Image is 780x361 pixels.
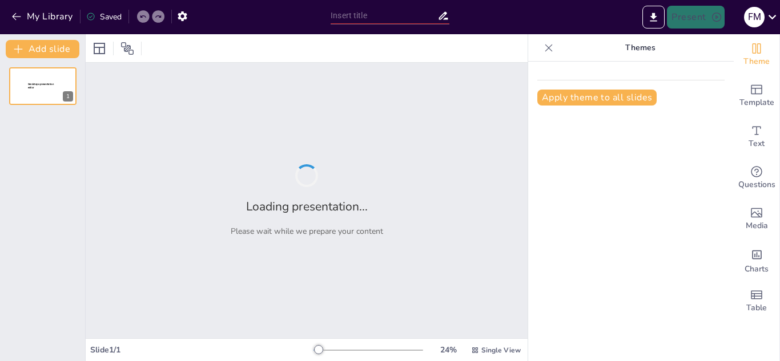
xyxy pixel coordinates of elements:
span: Media [746,220,768,232]
input: Insert title [331,7,437,24]
button: Present [667,6,724,29]
div: Change the overall theme [734,34,779,75]
span: Position [120,42,134,55]
span: Template [739,96,774,109]
span: Charts [745,263,769,275]
h2: Loading presentation... [246,198,368,214]
button: Export to PowerPoint [642,6,665,29]
div: Get real-time input from your audience [734,157,779,198]
div: Add text boxes [734,116,779,157]
div: Add a table [734,281,779,322]
button: My Library [9,7,78,26]
div: Slide 1 / 1 [90,344,313,355]
div: Layout [90,39,108,58]
p: Please wait while we prepare your content [231,226,383,237]
p: Themes [558,34,722,62]
div: Add images, graphics, shapes or video [734,198,779,240]
div: F M [744,7,765,27]
div: 24 % [435,344,462,355]
div: 1 [9,67,77,105]
span: Text [749,137,765,150]
span: Theme [743,55,770,68]
button: Add slide [6,40,79,58]
span: Single View [481,346,521,355]
span: Questions [738,179,775,191]
span: Sendsteps presentation editor [28,83,54,89]
div: Saved [86,11,122,22]
span: Table [746,302,767,314]
div: 1 [63,91,73,102]
div: Add charts and graphs [734,240,779,281]
div: Add ready made slides [734,75,779,116]
button: Apply theme to all slides [537,90,657,106]
button: F M [744,6,765,29]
